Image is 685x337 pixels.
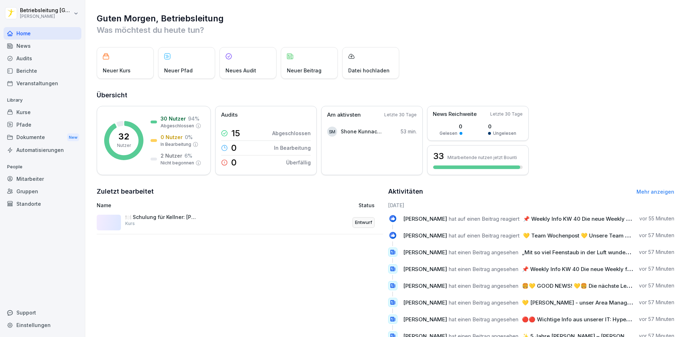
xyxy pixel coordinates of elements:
p: [PERSON_NAME] [20,14,72,19]
p: vor 57 Minuten [639,249,674,256]
p: 6 % [184,152,192,159]
a: Automatisierungen [4,144,81,156]
p: Neues Audit [225,67,256,74]
a: News [4,40,81,52]
p: 0 [440,123,462,130]
p: Ungelesen [493,130,516,137]
p: Nutzer [117,142,131,149]
a: Veranstaltungen [4,77,81,90]
h2: Übersicht [97,90,674,100]
a: Gruppen [4,185,81,198]
a: Home [4,27,81,40]
p: 0 [231,158,237,167]
p: Shone Kunnackal Mathew [341,128,382,135]
p: In Bearbeitung [161,141,191,148]
span: [PERSON_NAME] [403,282,447,289]
p: vor 57 Minuten [639,299,674,306]
span: [PERSON_NAME] [403,266,447,272]
span: hat einen Beitrag angesehen [449,299,518,306]
a: Audits [4,52,81,65]
p: 32 [118,132,129,141]
p: 0 [231,144,237,152]
a: Einstellungen [4,319,81,331]
p: Status [359,201,375,209]
p: 15 [231,129,240,138]
p: vor 57 Minuten [639,316,674,323]
p: Library [4,95,81,106]
p: Audits [221,111,238,119]
a: Mitarbeiter [4,173,81,185]
p: vor 57 Minuten [639,232,674,239]
h6: [DATE] [388,201,675,209]
div: Dokumente [4,131,81,144]
span: [PERSON_NAME] [403,215,447,222]
h3: 33 [433,150,444,162]
p: Am aktivsten [327,111,361,119]
p: Letzte 30 Tage [384,112,417,118]
span: [PERSON_NAME] [403,249,447,256]
p: Name [97,201,276,209]
p: 0 [488,123,516,130]
a: Pfade [4,118,81,131]
p: News Reichweite [433,110,477,118]
div: Support [4,306,81,319]
a: 🍽️ Schulung für Kellner: [PERSON_NAME]KursEntwurf [97,211,383,234]
span: hat auf einen Beitrag reagiert [449,232,519,239]
p: Entwurf [355,219,372,226]
p: 0 Nutzer [161,133,183,141]
div: New [67,133,79,142]
p: vor 57 Minuten [639,265,674,272]
p: Betriebsleitung [GEOGRAPHIC_DATA] [20,7,72,14]
a: DokumenteNew [4,131,81,144]
p: Neuer Pfad [164,67,193,74]
p: vor 57 Minuten [639,282,674,289]
span: [PERSON_NAME] [403,232,447,239]
p: Neuer Kurs [103,67,131,74]
p: 30 Nutzer [161,115,186,122]
span: hat einen Beitrag angesehen [449,316,518,323]
a: Berichte [4,65,81,77]
div: SM [327,127,337,137]
p: Abgeschlossen [272,129,311,137]
p: 🍽️ Schulung für Kellner: [PERSON_NAME] [125,214,197,220]
p: vor 55 Minuten [639,215,674,222]
a: Kurse [4,106,81,118]
p: Datei hochladen [348,67,390,74]
h1: Guten Morgen, Betriebsleitung [97,13,674,24]
p: 2 Nutzer [161,152,182,159]
h2: Zuletzt bearbeitet [97,187,383,196]
p: 94 % [188,115,199,122]
p: Letzte 30 Tage [490,111,523,117]
p: Nicht begonnen [161,160,194,166]
p: Kurs [125,220,135,227]
p: Mitarbeitende nutzen jetzt Bounti [447,155,517,160]
span: hat einen Beitrag angesehen [449,266,518,272]
p: Abgeschlossen [161,123,194,129]
p: Gelesen [440,130,457,137]
p: 53 min. [401,128,417,135]
h2: Aktivitäten [388,187,423,196]
a: Mehr anzeigen [636,189,674,195]
span: hat einen Beitrag angesehen [449,282,518,289]
p: People [4,161,81,173]
p: 0 % [185,133,193,141]
span: [PERSON_NAME] [403,316,447,323]
p: Überfällig [286,159,311,166]
p: Neuer Beitrag [287,67,321,74]
p: Was möchtest du heute tun? [97,24,674,36]
a: Standorte [4,198,81,210]
p: In Bearbeitung [274,144,311,152]
span: hat einen Beitrag angesehen [449,249,518,256]
span: [PERSON_NAME] [403,299,447,306]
